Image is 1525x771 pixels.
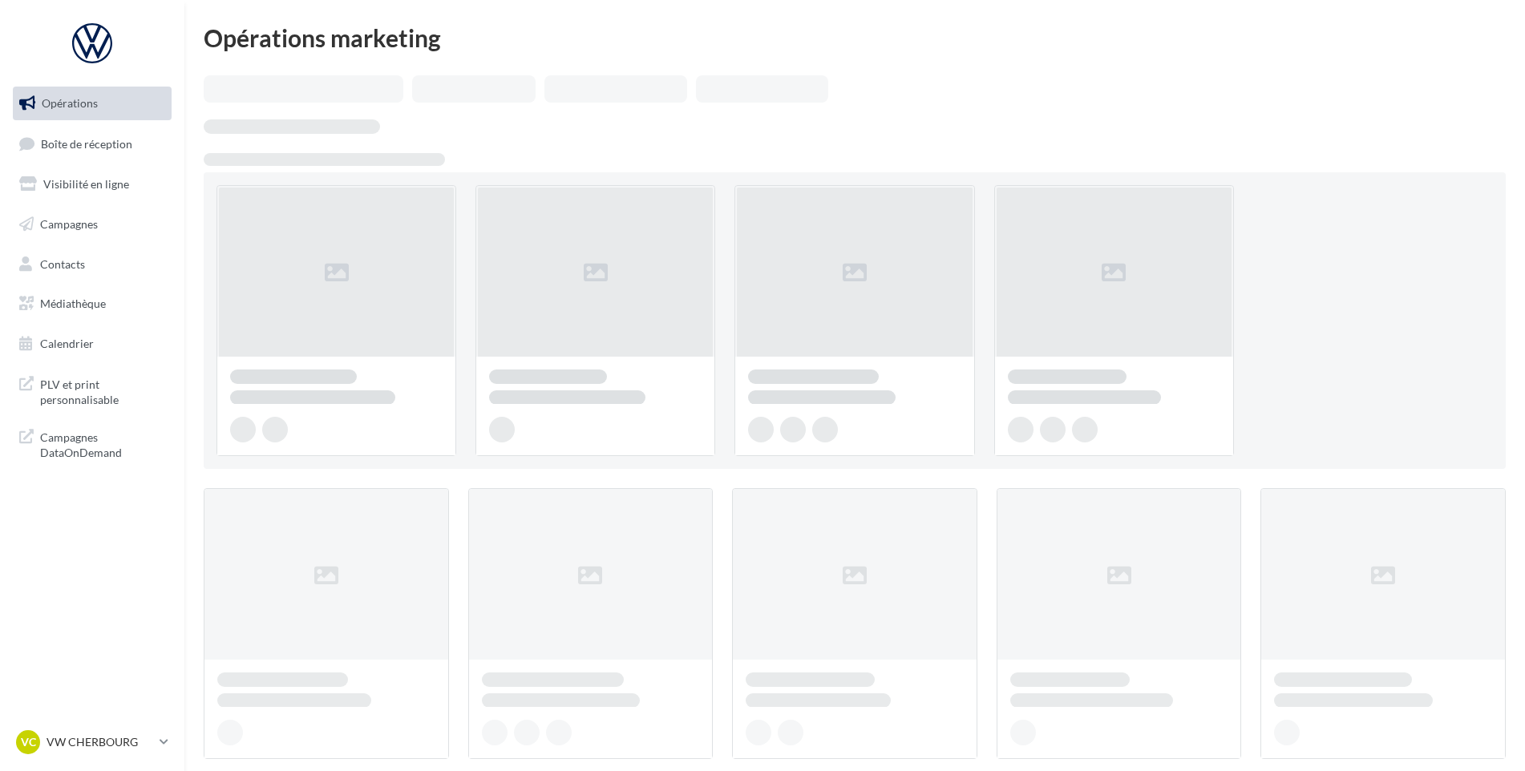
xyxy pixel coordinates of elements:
a: VC VW CHERBOURG [13,727,172,757]
a: PLV et print personnalisable [10,367,175,414]
span: PLV et print personnalisable [40,373,165,408]
span: Calendrier [40,337,94,350]
span: Visibilité en ligne [43,177,129,191]
a: Calendrier [10,327,175,361]
a: Opérations [10,87,175,120]
span: Campagnes [40,217,98,231]
div: Opérations marketing [204,26,1506,50]
span: Contacts [40,256,85,270]
a: Médiathèque [10,287,175,321]
span: Boîte de réception [41,136,132,150]
span: VC [21,734,36,750]
span: Opérations [42,96,98,110]
a: Boîte de réception [10,127,175,161]
a: Visibilité en ligne [10,168,175,201]
p: VW CHERBOURG [47,734,153,750]
a: Contacts [10,248,175,281]
span: Campagnes DataOnDemand [40,426,165,461]
span: Médiathèque [40,297,106,310]
a: Campagnes DataOnDemand [10,420,175,467]
a: Campagnes [10,208,175,241]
